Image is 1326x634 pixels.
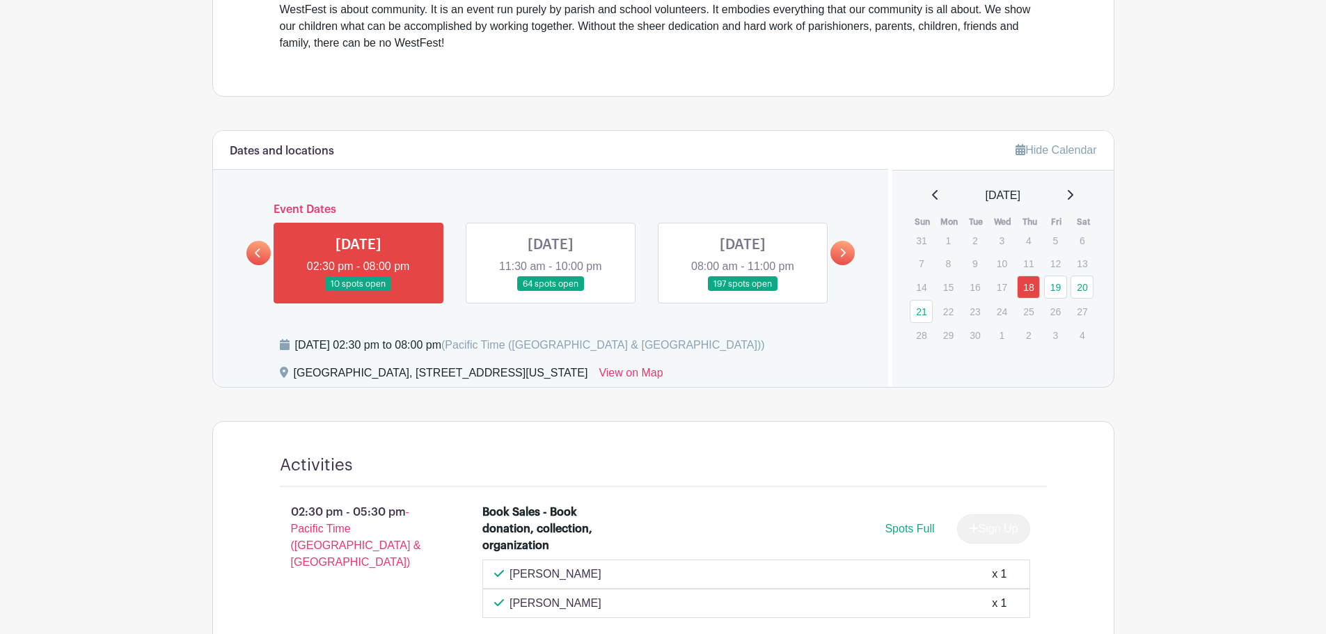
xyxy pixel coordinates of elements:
[271,203,831,216] h6: Event Dates
[510,566,601,583] p: [PERSON_NAME]
[1044,253,1067,274] p: 12
[1044,230,1067,251] p: 5
[1017,276,1040,299] a: 18
[910,300,933,323] a: 21
[990,253,1013,274] p: 10
[441,339,765,351] span: (Pacific Time ([GEOGRAPHIC_DATA] & [GEOGRAPHIC_DATA]))
[963,324,986,346] p: 30
[910,230,933,251] p: 31
[963,276,986,298] p: 16
[963,301,986,322] p: 23
[258,498,461,576] p: 02:30 pm - 05:30 pm
[1071,324,1094,346] p: 4
[986,187,1020,204] span: [DATE]
[992,595,1007,612] div: x 1
[1071,253,1094,274] p: 13
[1044,324,1067,346] p: 3
[990,276,1013,298] p: 17
[1017,230,1040,251] p: 4
[937,230,960,251] p: 1
[1017,253,1040,274] p: 11
[1017,324,1040,346] p: 2
[1017,301,1040,322] p: 25
[992,566,1007,583] div: x 1
[294,365,588,387] div: [GEOGRAPHIC_DATA], [STREET_ADDRESS][US_STATE]
[1016,215,1043,229] th: Thu
[990,324,1013,346] p: 1
[280,455,353,475] h4: Activities
[885,523,934,534] span: Spots Full
[295,337,765,354] div: [DATE] 02:30 pm to 08:00 pm
[937,276,960,298] p: 15
[910,253,933,274] p: 7
[936,215,963,229] th: Mon
[990,230,1013,251] p: 3
[1071,276,1094,299] a: 20
[963,253,986,274] p: 9
[230,145,334,158] h6: Dates and locations
[280,1,1047,51] div: WestFest is about community. It is an event run purely by parish and school volunteers. It embodi...
[1071,301,1094,322] p: 27
[482,504,603,554] div: Book Sales - Book donation, collection, organization
[510,595,601,612] p: [PERSON_NAME]
[599,365,663,387] a: View on Map
[990,215,1017,229] th: Wed
[990,301,1013,322] p: 24
[1070,215,1097,229] th: Sat
[937,301,960,322] p: 22
[963,215,990,229] th: Tue
[910,324,933,346] p: 28
[910,276,933,298] p: 14
[963,230,986,251] p: 2
[1044,276,1067,299] a: 19
[937,324,960,346] p: 29
[1071,230,1094,251] p: 6
[937,253,960,274] p: 8
[909,215,936,229] th: Sun
[1044,301,1067,322] p: 26
[1016,144,1096,156] a: Hide Calendar
[1043,215,1071,229] th: Fri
